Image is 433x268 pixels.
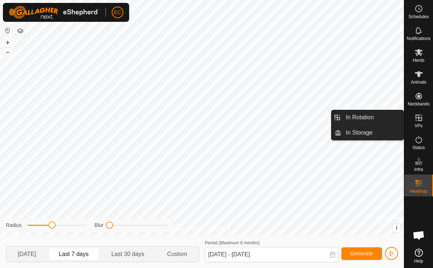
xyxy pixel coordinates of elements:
[3,48,12,56] button: –
[408,102,429,106] span: Neckbands
[408,224,430,246] div: Open chat
[167,250,187,259] span: Custom
[350,251,373,256] span: Generate
[413,58,424,63] span: Herds
[3,26,12,35] button: Reset Map
[173,226,200,232] a: Privacy Policy
[410,189,428,193] span: Heatmap
[209,226,231,232] a: Contact Us
[331,125,404,140] li: In Storage
[16,27,25,35] button: Map Layers
[6,221,22,229] label: Radius
[393,224,401,232] button: i
[9,6,100,19] img: Gallagher Logo
[331,110,404,125] li: In Rotation
[412,145,425,150] span: Status
[414,124,422,128] span: VPs
[346,113,374,122] span: In Rotation
[341,110,404,125] a: In Rotation
[408,15,429,19] span: Schedules
[3,38,12,47] button: +
[346,128,373,137] span: In Storage
[414,167,423,172] span: Infra
[404,246,433,266] a: Help
[414,259,423,263] span: Help
[341,125,404,140] a: In Storage
[396,225,397,231] span: i
[18,250,36,259] span: [DATE]
[95,221,104,229] label: Blur
[411,80,426,84] span: Animals
[59,250,89,259] span: Last 7 days
[341,247,382,260] button: Generate
[205,240,260,245] label: Period (Maximum 6 months)
[407,36,430,41] span: Notifications
[114,9,121,16] span: EC
[111,250,144,259] span: Last 30 days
